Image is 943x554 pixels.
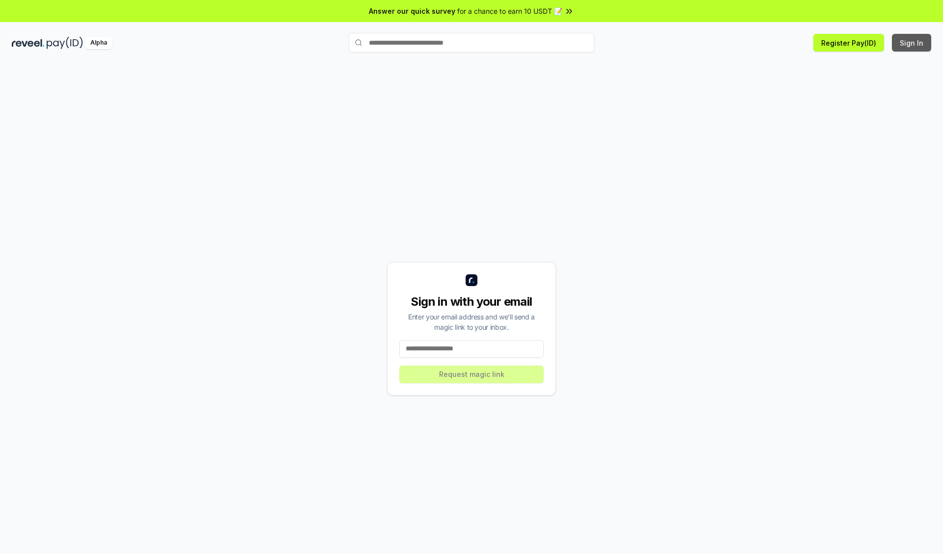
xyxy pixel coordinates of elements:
[892,34,931,52] button: Sign In
[399,312,544,332] div: Enter your email address and we’ll send a magic link to your inbox.
[12,37,45,49] img: reveel_dark
[457,6,562,16] span: for a chance to earn 10 USDT 📝
[47,37,83,49] img: pay_id
[399,294,544,310] div: Sign in with your email
[369,6,455,16] span: Answer our quick survey
[85,37,112,49] div: Alpha
[813,34,884,52] button: Register Pay(ID)
[466,274,477,286] img: logo_small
